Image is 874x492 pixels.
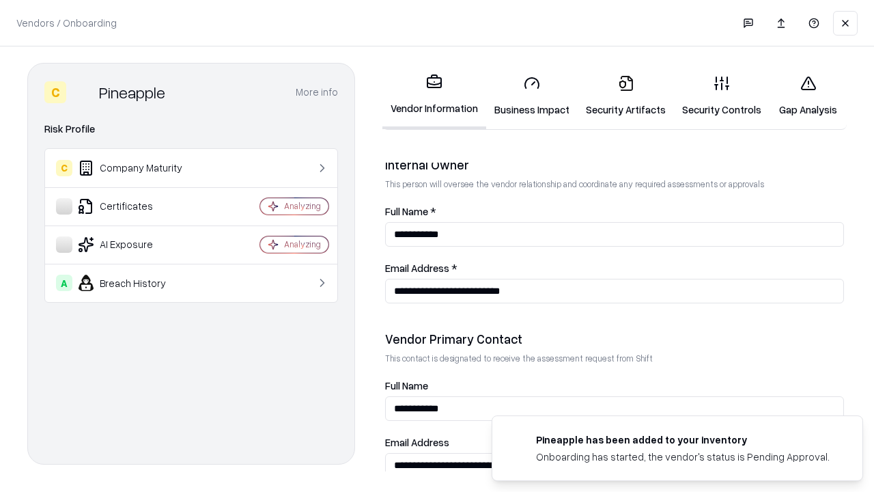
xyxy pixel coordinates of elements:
div: C [44,81,66,103]
div: Risk Profile [44,121,338,137]
div: Pineapple [99,81,165,103]
div: Vendor Primary Contact [385,331,844,347]
div: A [56,275,72,291]
p: This person will oversee the vendor relationship and coordinate any required assessments or appro... [385,178,844,190]
a: Security Artifacts [578,64,674,128]
div: Pineapple has been added to your inventory [536,433,830,447]
div: Certificates [56,198,219,215]
label: Full Name * [385,206,844,217]
label: Full Name [385,381,844,391]
div: Internal Owner [385,156,844,173]
div: Onboarding has started, the vendor's status is Pending Approval. [536,450,830,464]
p: Vendors / Onboarding [16,16,117,30]
a: Security Controls [674,64,770,128]
a: Gap Analysis [770,64,847,128]
img: Pineapple [72,81,94,103]
a: Business Impact [486,64,578,128]
label: Email Address [385,437,844,448]
div: C [56,160,72,176]
p: This contact is designated to receive the assessment request from Shift [385,353,844,364]
button: More info [296,80,338,105]
a: Vendor Information [382,63,486,129]
div: AI Exposure [56,236,219,253]
div: Analyzing [284,238,321,250]
label: Email Address * [385,263,844,273]
div: Company Maturity [56,160,219,176]
div: Analyzing [284,200,321,212]
img: pineappleenergy.com [509,433,525,449]
div: Breach History [56,275,219,291]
